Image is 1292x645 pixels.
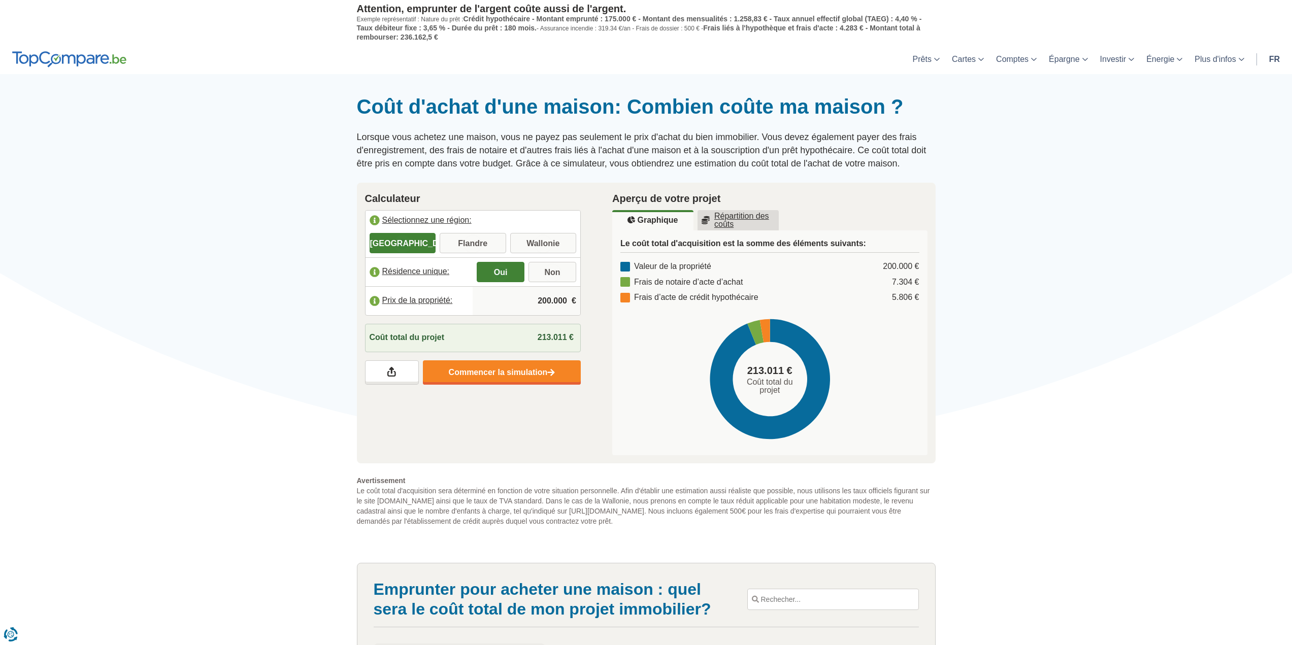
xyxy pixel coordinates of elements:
[627,216,678,224] u: Graphique
[1043,44,1094,74] a: Épargne
[747,363,792,378] span: 213.011 €
[374,580,732,619] h2: Emprunter pour acheter une maison : quel sera le coût total de mon projet immobilier?
[538,333,574,342] span: 213.011 €
[892,277,919,288] div: 7.304 €
[357,15,922,32] span: Crédit hypothécaire - Montant emprunté : 175.000 € - Montant des mensualités : 1.258,83 € - Taux ...
[620,261,711,273] div: Valeur de la propriété
[528,262,576,282] label: Non
[366,211,581,233] label: Sélectionnez une région:
[572,295,576,307] span: €
[12,51,126,67] img: TopCompare
[423,360,581,385] a: Commencer la simulation
[357,3,936,15] p: Attention, emprunter de l'argent coûte aussi de l'argent.
[702,212,775,228] u: Répartition des coûts
[1188,44,1250,74] a: Plus d'infos
[477,287,576,315] input: |
[365,191,581,206] h2: Calculateur
[547,368,555,377] img: Commencer la simulation
[612,191,927,206] h2: Aperçu de votre projet
[620,277,743,288] div: Frais de notaire d’acte d’achat
[892,292,919,303] div: 5.806 €
[883,261,919,273] div: 200.000 €
[365,360,419,385] a: Partagez vos résultats
[1094,44,1141,74] a: Investir
[946,44,990,74] a: Cartes
[1263,44,1286,74] a: fr
[357,131,936,170] p: Lorsque vous achetez une maison, vous ne payez pas seulement le prix d'achat du bien immobilier. ...
[366,290,473,312] label: Prix de la propriété:
[357,24,920,41] span: Frais liés à l'hypothèque et frais d'acte : 4.283 € - Montant total à rembourser: 236.162,5 €
[620,292,758,303] div: Frais d’acte de crédit hypothécaire
[370,233,436,253] label: [GEOGRAPHIC_DATA]
[357,15,936,42] p: Exemple représentatif : Nature du prêt : - Assurance incendie : 319.34 €/an - Frais de dossier : ...
[1140,44,1188,74] a: Énergie
[990,44,1043,74] a: Comptes
[440,233,506,253] label: Flandre
[357,476,936,526] p: Le coût total d'acquisition sera déterminé en fonction de votre situation personnelle. Afin d'éta...
[357,94,936,119] h1: Coût d'achat d'une maison: Combien coûte ma maison ?
[748,589,918,609] input: Rechecher...
[477,262,524,282] label: Oui
[737,378,803,394] span: Coût total du projet
[907,44,946,74] a: Prêts
[366,261,473,283] label: Résidence unique:
[370,332,445,344] span: Coût total du projet
[510,233,577,253] label: Wallonie
[620,239,919,253] h3: Le coût total d'acquisition est la somme des éléments suivants:
[357,476,936,486] span: Avertissement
